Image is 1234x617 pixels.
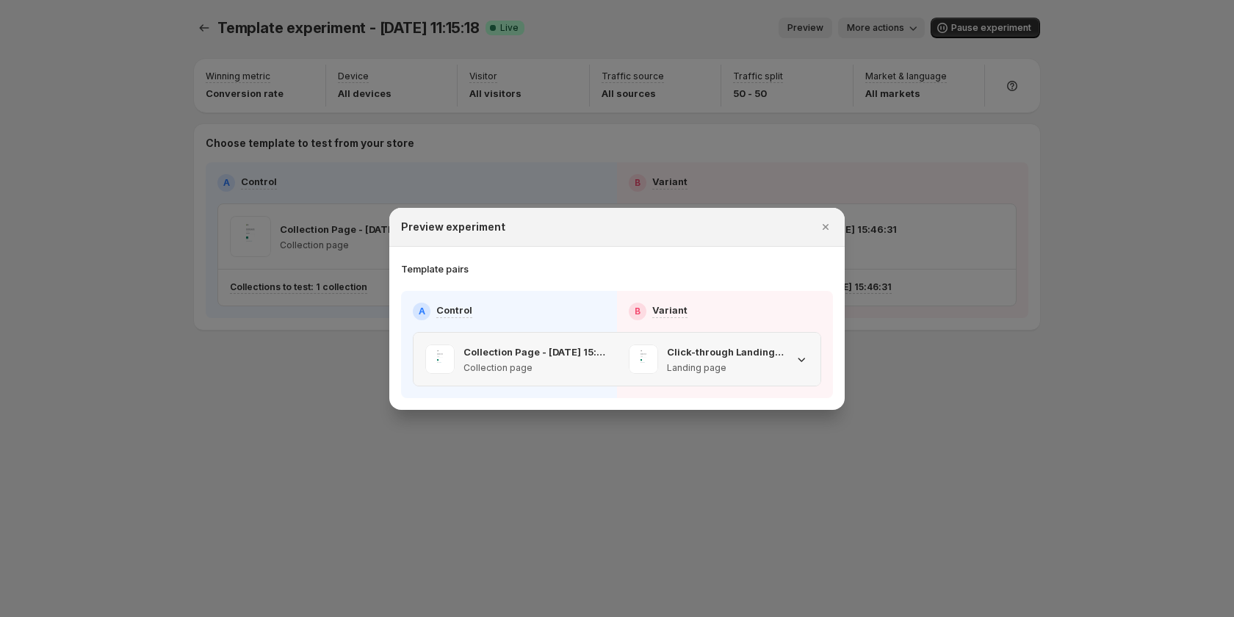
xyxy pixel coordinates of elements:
p: Control [436,303,472,317]
h3: Template pairs [401,261,469,276]
button: Close [815,217,836,237]
p: Landing page [667,362,785,374]
p: Variant [652,303,688,317]
h2: A [419,306,425,317]
h2: Preview experiment [401,220,505,234]
p: Click-through Landing Page - [DATE] 15:46:31 [667,344,785,359]
p: Collection page [463,362,605,374]
p: Collection Page - [DATE] 15:45:42 [463,344,605,359]
h2: B [635,306,641,317]
img: Click-through Landing Page - Aug 28, 15:46:31 [629,344,658,374]
img: Collection Page - Aug 28, 15:45:42 [425,344,455,374]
